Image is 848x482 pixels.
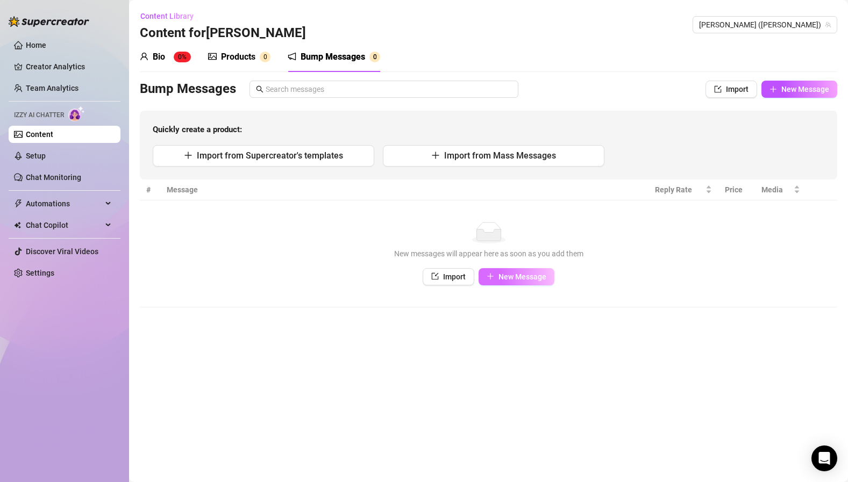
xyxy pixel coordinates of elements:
[761,184,791,196] span: Media
[26,173,81,182] a: Chat Monitoring
[431,151,440,160] span: plus
[288,52,296,61] span: notification
[256,85,263,93] span: search
[14,221,21,229] img: Chat Copilot
[184,151,193,160] span: plus
[649,179,718,200] th: Reply Rate
[153,51,165,63] div: Bio
[487,272,494,280] span: plus
[825,21,831,28] span: team
[26,217,102,234] span: Chat Copilot
[301,51,365,63] div: Bump Messages
[479,268,554,285] button: New Message
[26,130,53,139] a: Content
[26,269,54,277] a: Settings
[769,85,777,93] span: plus
[443,272,466,281] span: Import
[140,52,148,61] span: user
[26,247,98,256] a: Discover Viral Videos
[140,25,306,42] h3: Content for [PERSON_NAME]
[140,179,160,200] th: #
[811,445,837,471] div: Open Intercom Messenger
[718,179,755,200] th: Price
[498,272,546,281] span: New Message
[706,81,757,98] button: Import
[140,8,202,25] button: Content Library
[431,272,439,280] span: import
[726,85,749,93] span: Import
[9,16,89,27] img: logo-BBDzfeDw.svg
[655,184,703,196] span: Reply Rate
[208,52,217,61] span: picture
[699,17,831,33] span: Emily (emilysears)
[153,145,374,167] button: Import from Supercreator's templates
[26,152,46,160] a: Setup
[714,85,722,93] span: import
[197,150,343,161] span: Import from Supercreator's templates
[383,145,604,167] button: Import from Mass Messages
[26,195,102,212] span: Automations
[260,52,270,62] sup: 0
[14,199,23,208] span: thunderbolt
[781,85,829,93] span: New Message
[369,52,380,62] sup: 0
[26,58,112,75] a: Creator Analytics
[153,125,242,134] strong: Quickly create a product:
[423,268,474,285] button: Import
[151,248,826,260] div: New messages will appear here as soon as you add them
[68,106,85,121] img: AI Chatter
[266,83,512,95] input: Search messages
[140,12,194,20] span: Content Library
[761,81,837,98] button: New Message
[174,52,191,62] sup: 0%
[444,150,556,161] span: Import from Mass Messages
[221,51,255,63] div: Products
[26,84,79,92] a: Team Analytics
[160,179,649,200] th: Message
[140,81,236,98] h3: Bump Messages
[755,179,806,200] th: Media
[26,41,46,49] a: Home
[14,110,64,120] span: Izzy AI Chatter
